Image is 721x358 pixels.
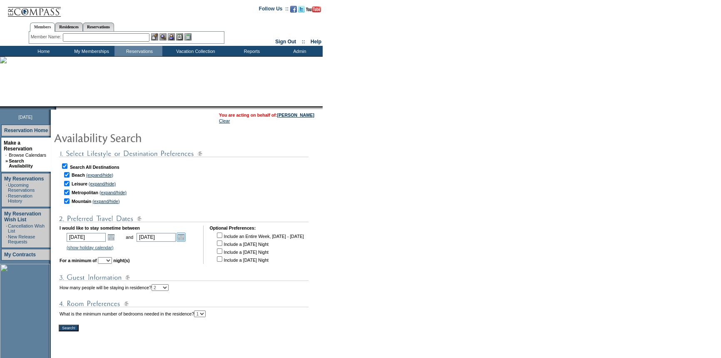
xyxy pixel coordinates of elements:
[290,8,297,13] a: Become our fan on Facebook
[298,8,305,13] a: Follow us on Twitter
[99,190,127,195] a: (expand/hide)
[209,225,256,230] b: Optional Preferences:
[302,39,305,45] span: ::
[8,223,45,233] a: Cancellation Wish List
[6,234,7,244] td: ·
[59,325,79,331] input: Search!
[67,46,114,56] td: My Memberships
[83,23,114,31] a: Reservations
[275,46,323,56] td: Admin
[5,153,8,158] td: ·
[114,46,162,56] td: Reservations
[72,199,91,204] b: Mountain
[72,181,87,186] b: Leisure
[86,173,113,178] a: (expand/hide)
[70,165,119,170] b: Search All Destinations
[277,113,314,118] a: [PERSON_NAME]
[4,211,41,223] a: My Reservation Wish List
[60,258,97,263] b: For a minimum of
[4,176,44,182] a: My Reservations
[215,231,303,263] td: Include an Entire Week, [DATE] - [DATE] Include a [DATE] Night Include a [DATE] Night Include a [...
[113,258,129,263] b: night(s)
[67,233,106,242] input: Date format: M/D/Y. Shortcut keys: [T] for Today. [UP] or [.] for Next Day. [DOWN] or [,] for Pre...
[137,233,176,242] input: Date format: M/D/Y. Shortcut keys: [T] for Today. [UP] or [.] for Next Day. [DOWN] or [,] for Pre...
[219,118,230,123] a: Clear
[8,193,32,203] a: Reservation History
[9,158,33,168] a: Search Availability
[184,33,191,40] img: b_calculator.gif
[168,33,175,40] img: Impersonate
[8,183,35,193] a: Upcoming Reservations
[56,106,57,110] img: blank.gif
[219,113,314,118] span: You are acting on behalf of:
[6,223,7,233] td: ·
[6,183,7,193] td: ·
[151,33,158,40] img: b_edit.gif
[31,33,63,40] div: Member Name:
[306,6,321,13] img: Subscribe to our YouTube Channel
[72,173,85,178] b: Beach
[18,115,32,120] span: [DATE]
[60,310,206,317] td: What is the minimum number of bedrooms needed in the residence?
[19,46,67,56] td: Home
[89,181,116,186] a: (expand/hide)
[54,129,220,146] img: pgTtlAvailabilitySearch.gif
[8,234,35,244] a: New Release Requests
[159,33,167,40] img: View
[290,6,297,13] img: Become our fan on Facebook
[92,199,119,204] a: (expand/hide)
[4,252,36,258] a: My Contracts
[259,5,288,15] td: Follow Us ::
[107,233,116,242] a: Open the calendar popup.
[60,284,169,291] td: How many people will be staying in residence?
[124,231,134,243] td: and
[60,225,140,230] b: I would like to stay sometime between
[275,39,296,45] a: Sign Out
[9,153,46,158] a: Browse Calendars
[67,245,114,250] a: (show holiday calendar)
[6,193,7,203] td: ·
[227,46,275,56] td: Reports
[306,8,321,13] a: Subscribe to our YouTube Channel
[177,233,186,242] a: Open the calendar popup.
[72,190,98,195] b: Metropolitan
[311,39,321,45] a: Help
[176,33,183,40] img: Reservations
[55,23,83,31] a: Residences
[4,140,32,152] a: Make a Reservation
[30,23,55,32] a: Members
[298,6,305,13] img: Follow us on Twitter
[162,46,227,56] td: Vacation Collection
[4,128,48,133] a: Reservation Home
[5,158,8,163] b: »
[53,106,56,110] img: promoShadowLeftCorner.gif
